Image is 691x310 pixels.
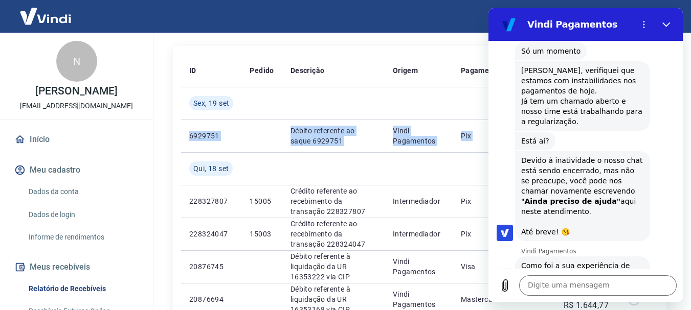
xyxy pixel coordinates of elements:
p: Mastercard [461,294,501,304]
p: Pix [461,229,501,239]
button: Sair [642,7,679,26]
p: Crédito referente ao recebimento da transação 228324047 [291,219,376,249]
p: ID [189,65,196,76]
p: Origem [393,65,418,76]
p: Pix [461,196,501,206]
p: Vindi Pagamentos [393,256,444,277]
p: 15005 [250,196,274,206]
span: Sex, 19 set [193,98,229,108]
p: 228327807 [189,196,233,206]
button: Meu cadastro [12,159,141,181]
p: 15003 [250,229,274,239]
p: Vindi Pagamentos [393,126,444,146]
a: Dados de login [25,204,141,225]
a: Dados da conta [25,181,141,202]
div: N [56,41,97,82]
iframe: Janela de mensagens [488,8,683,302]
a: Relatório de Recebíveis [25,278,141,299]
p: Débito referente à liquidação da UR 16353222 via CIP [291,251,376,282]
p: 20876694 [189,294,233,304]
p: Pagamento [461,65,501,76]
span: Qui, 18 set [193,163,229,174]
p: 6929751 [189,131,233,141]
p: Pix [461,131,501,141]
img: Vindi [12,1,79,32]
p: [PERSON_NAME] [35,86,117,97]
p: Intermediador [393,229,444,239]
p: Visa [461,261,501,272]
p: 20876745 [189,261,233,272]
p: [EMAIL_ADDRESS][DOMAIN_NAME] [20,101,133,111]
p: Descrição [291,65,325,76]
p: Crédito referente ao recebimento da transação 228327807 [291,186,376,217]
p: 228324047 [189,229,233,239]
a: Informe de rendimentos [25,227,141,248]
p: Pedido [250,65,274,76]
button: Meus recebíveis [12,256,141,278]
p: Intermediador [393,196,444,206]
p: Débito referente ao saque 6929751 [291,126,376,146]
a: Início [12,128,141,151]
p: Vindi Pagamentos [393,289,444,309]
